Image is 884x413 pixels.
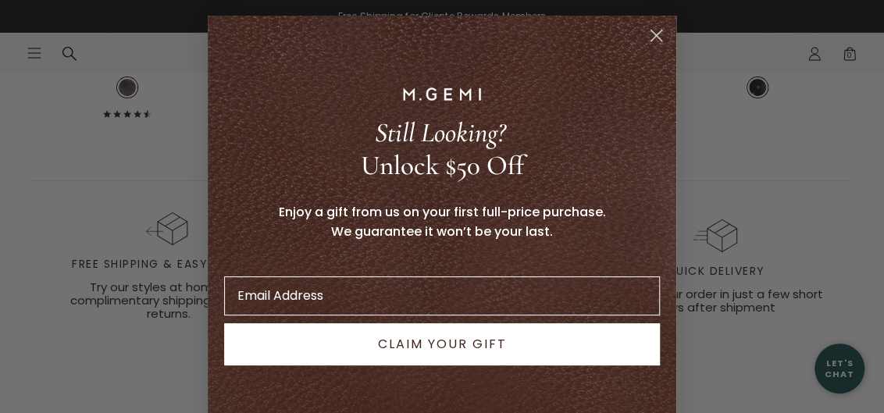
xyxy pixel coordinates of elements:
[403,87,481,100] img: M.GEMI
[224,323,660,365] button: CLAIM YOUR GIFT
[361,149,524,182] span: Unlock $50 Off
[279,203,606,240] span: Enjoy a gift from us on your first full-price purchase. We guarantee it won’t be your last.
[375,116,505,149] span: Still Looking?
[643,22,670,49] button: Close dialog
[224,276,660,315] input: Email Address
